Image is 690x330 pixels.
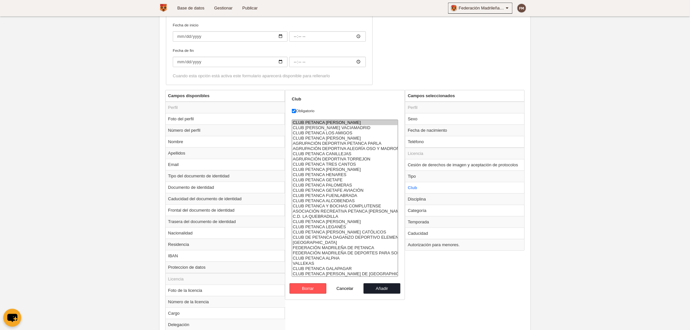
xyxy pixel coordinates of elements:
td: Temporada [405,216,525,228]
td: Trasera del documento de identidad [166,216,285,227]
td: Fecha de nacimiento [405,125,525,136]
td: Cesión de derechos de imagen y aceptación de protocolos [405,159,525,171]
td: Frontal del documento de identidad [166,204,285,216]
label: Fecha de fin [173,48,366,67]
td: Nombre [166,136,285,147]
option: CLUB PETANCA TRES CANTOS [292,162,398,167]
input: Fecha de inicio [173,31,288,42]
th: Campos seleccionados [405,90,525,102]
option: CLUB PETANCA ESPERANZA CANILLAS [292,219,398,224]
option: CLUB PETANCA FUENLABRADA [292,193,398,198]
td: Disciplina [405,193,525,205]
button: Borrar [290,283,327,294]
td: Licencia [166,273,285,285]
option: CLUB DE PETANCA DAGANZO DEPORTIVO ELEMENTAL [292,235,398,240]
td: Tipo del documento de identidad [166,170,285,182]
button: Añadir [364,283,401,294]
option: CLUB PETANCA ALCOBENDAS [292,198,398,203]
td: Proteccion de datos [166,262,285,273]
td: Nacionalidad [166,227,285,239]
img: Oa2O4SHpRyBY.30x30.jpg [451,5,457,11]
td: Número de la licencia [166,296,285,307]
option: VALLEKAS [292,261,398,266]
td: Perfil [405,102,525,113]
option: ASOCIACIÓN RECREATIVA PETANCA DE ALCOBENDAS (A.R.P.A.) [292,209,398,214]
td: Teléfono [405,136,525,148]
option: FEDERACIÓN MADRILEÑA DE DEPORTES PARA SORDOS [292,250,398,256]
option: CLUB PETANCA PALOMERAS [292,183,398,188]
button: chat-button [3,309,21,327]
option: ESCUELA MADRILEÑA DE PETANCA [292,240,398,245]
td: Caducidad del documento de identidad [166,193,285,204]
option: AGRUPACIÓN DEPORTIVA TORREJON [292,157,398,162]
td: Apellidos [166,147,285,159]
option: CLUB PETANCA GETAFE [292,177,398,183]
td: Sexo [405,113,525,125]
option: CLUB PETANCA GALAPAGAR [292,266,398,271]
img: c2l6ZT0zMHgzMCZmcz05JnRleHQ9Rk0mYmc9NmQ0YzQx.png [517,4,526,12]
td: Caducidad [405,228,525,239]
option: CLUB PETANCA REYES CATÓLICOS [292,230,398,235]
td: Residencia [166,239,285,250]
td: Categoría [405,205,525,216]
option: AGRUPACIÓN DEPORTIVA ALEGRÍA OSO Y MADROÑO [292,146,398,151]
td: Club [405,182,525,193]
td: Email [166,159,285,170]
option: CLUB PETANCA GETAFE AVIACIÓN [292,188,398,193]
option: CLUB PETANCA CANILLEJAS [292,151,398,157]
td: Tipo [405,171,525,182]
option: CLUB PETANCA RIVAS VACIAMADRID [292,125,398,130]
option: CLUB PETANCA ALCALÁ [292,120,398,125]
td: Autorización para menores. [405,239,525,250]
option: AGRUPACIÓN DEPORTIVA PETANCA PARLA [292,141,398,146]
option: CLUB PETANCA ALPHA [292,256,398,261]
th: Campos disponibles [166,90,285,102]
img: Federación Madrileña de Petanca [159,4,167,12]
td: Documento de identidad [166,182,285,193]
span: Federación Madrileña de Petanca [459,5,504,11]
option: FEDERACIÓN MADRILEÑA DE PETANCA [292,245,398,250]
option: CLUB PETANCA HENARES [292,172,398,177]
input: Fecha de fin [289,57,366,67]
strong: Club [292,97,301,101]
button: Cancelar [326,283,364,294]
option: CLUB PETANCA ARGANDA [292,136,398,141]
option: CLUB PETANCA LEGANÉS [292,224,398,230]
td: Foto de la licencia [166,285,285,296]
input: Fecha de fin [173,57,288,67]
td: Foto del perfil [166,113,285,125]
td: Número del perfil [166,125,285,136]
td: IBAN [166,250,285,262]
input: Fecha de inicio [289,31,366,42]
td: Licencia [405,148,525,159]
option: CLUB PETANCA LOS AMIGOS [292,130,398,136]
option: CLUB PETANCA TORRES DE LA ALAMEDA [292,271,398,277]
input: Obligatorio [292,109,296,113]
a: Federación Madrileña de Petanca [448,3,513,14]
option: CLUB PETANCA CAMPO DEL ÁNGEL [292,167,398,172]
div: Cuando esta opción está activa este formulario aparecerá disponible para rellenarlo [173,73,366,79]
label: Fecha de inicio [173,22,366,42]
option: CLUB PETANCA Y BOCHAS COMPLUTENSE [292,203,398,209]
label: Obligatorio [292,108,398,114]
option: C.D. LA QUEBRADILLA [292,214,398,219]
td: Cargo [166,307,285,319]
td: Perfil [166,102,285,113]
